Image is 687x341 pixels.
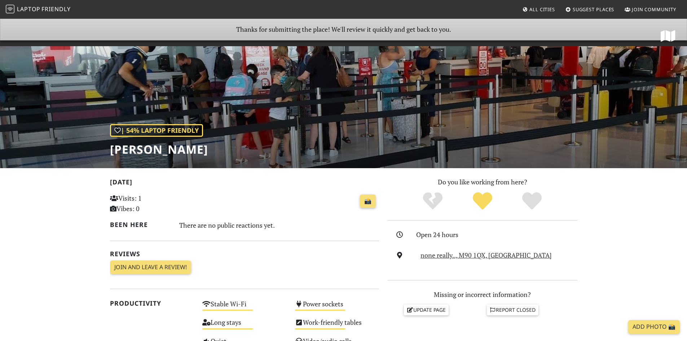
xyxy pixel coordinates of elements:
h2: [DATE] [110,178,379,189]
a: Join Community [622,3,679,16]
h2: Reviews [110,250,379,258]
div: Work-friendly tables [291,316,383,335]
a: 📸 [360,194,376,208]
h2: Productivity [110,300,194,307]
div: There are no public reactions yet. [179,219,379,231]
p: Visits: 1 Vibes: 0 [110,193,194,214]
span: Suggest Places [573,6,615,13]
div: | 54% Laptop Friendly [110,124,203,137]
a: Join and leave a review! [110,261,191,274]
div: Power sockets [291,298,383,316]
p: Missing or incorrect information? [388,289,577,300]
a: Update page [404,305,449,315]
p: Do you like working from here? [388,177,577,187]
div: Yes [458,191,507,211]
a: Suggest Places [563,3,617,16]
div: Long stays [198,316,291,335]
img: LaptopFriendly [6,5,14,13]
div: No [408,191,458,211]
a: All Cities [519,3,558,16]
div: Definitely! [507,191,557,211]
a: Report closed [487,305,539,315]
span: Laptop [17,5,40,13]
div: Stable Wi-Fi [198,298,291,316]
h2: Been here [110,221,171,228]
a: none really.., M90 1QX, [GEOGRAPHIC_DATA] [420,251,552,259]
span: All Cities [529,6,555,13]
span: Friendly [41,5,70,13]
div: Open 24 hours [416,229,581,240]
a: LaptopFriendly LaptopFriendly [6,3,71,16]
h1: [PERSON_NAME] [110,143,208,156]
a: Add Photo 📸 [628,320,680,334]
span: Join Community [632,6,676,13]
